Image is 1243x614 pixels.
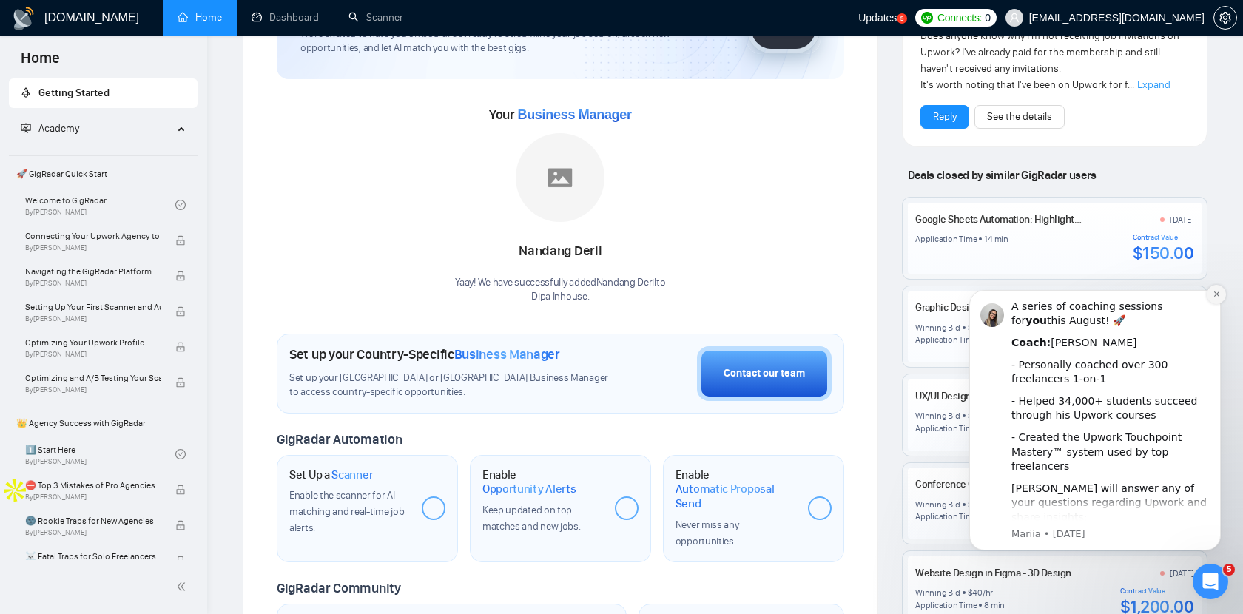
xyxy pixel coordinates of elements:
[21,87,31,98] span: rocket
[697,346,832,401] button: Contact our team
[987,109,1052,125] a: See the details
[176,579,191,594] span: double-left
[1120,587,1194,596] div: Contract Value
[348,11,403,24] a: searchScanner
[974,105,1065,129] button: See the details
[25,350,161,359] span: By [PERSON_NAME]
[25,438,175,470] a: 1️⃣ Start HereBy[PERSON_NAME]
[252,11,319,24] a: dashboardDashboard
[897,13,907,24] a: 5
[985,10,991,26] span: 0
[1223,564,1235,576] span: 5
[915,322,960,334] div: Winning Bid
[482,468,603,496] h1: Enable
[915,390,1051,402] a: UX/UI Designer for SaaS Product
[12,7,36,30] img: logo
[21,123,31,133] span: fund-projection-screen
[9,78,198,108] li: Getting Started
[915,233,977,245] div: Application Time
[25,243,161,252] span: By [PERSON_NAME]
[175,271,186,281] span: lock
[277,431,402,448] span: GigRadar Automation
[968,587,973,598] div: $
[21,122,79,135] span: Academy
[300,27,723,55] span: We're excited to have you on board. Get ready to streamline your job search, unlock new opportuni...
[1133,242,1194,264] div: $150.00
[1213,12,1237,24] a: setting
[972,587,983,598] div: 40
[517,107,631,122] span: Business Manager
[38,122,79,135] span: Academy
[1213,6,1237,30] button: setting
[984,599,1005,611] div: 8 min
[900,16,904,22] text: 5
[915,213,1145,226] a: Google Sheets Automation: Highlight Previous Entries
[277,580,401,596] span: GigRadar Community
[25,371,161,385] span: Optimizing and A/B Testing Your Scanner for Better Results
[25,314,161,323] span: By [PERSON_NAME]
[676,468,796,511] h1: Enable
[289,489,404,534] span: Enable the scanner for AI matching and real-time job alerts.
[1214,12,1236,24] span: setting
[915,510,977,522] div: Application Time
[25,513,161,528] span: 🌚 Rookie Traps for New Agencies
[858,12,897,24] span: Updates
[25,300,161,314] span: Setting Up Your First Scanner and Auto-Bidder
[25,229,161,243] span: Connecting Your Upwork Agency to GigRadar
[1193,564,1228,599] iframe: Intercom live chat
[984,233,1008,245] div: 14 min
[983,587,993,598] div: /hr
[9,47,72,78] span: Home
[455,239,665,264] div: Nandang Deril
[724,365,805,382] div: Contact our team
[25,549,161,564] span: ☠️ Fatal Traps for Solo Freelancers
[1009,13,1020,23] span: user
[933,109,957,125] a: Reply
[25,385,161,394] span: By [PERSON_NAME]
[915,587,960,598] div: Winning Bid
[178,11,222,24] a: homeHome
[289,346,560,362] h1: Set up your Country-Specific
[915,410,960,422] div: Winning Bid
[175,520,186,530] span: lock
[915,599,977,611] div: Application Time
[25,264,161,279] span: Navigating the GigRadar Platform
[1133,233,1194,242] div: Contract Value
[175,235,186,246] span: lock
[25,528,161,537] span: By [PERSON_NAME]
[289,371,615,399] span: Set up your [GEOGRAPHIC_DATA] or [GEOGRAPHIC_DATA] Business Manager to access country-specific op...
[676,519,739,547] span: Never miss any opportunities.
[6,18,44,29] span: Upgrade
[10,159,196,189] span: 🚀 GigRadar Quick Start
[516,133,604,222] img: placeholder.png
[947,268,1243,574] iframe: Intercom notifications message
[331,468,373,482] span: Scanner
[25,189,175,221] a: Welcome to GigRadarBy[PERSON_NAME]
[921,12,933,24] img: upwork-logo.png
[455,290,665,304] p: Dipa Inhouse .
[920,105,969,129] button: Reply
[455,276,665,304] div: Yaay! We have successfully added Nandang Deril to
[454,346,560,362] span: Business Manager
[489,107,632,123] span: Your
[10,408,196,438] span: 👑 Agency Success with GigRadar
[175,556,186,566] span: lock
[175,449,186,459] span: check-circle
[38,87,110,99] span: Getting Started
[902,162,1102,188] span: Deals closed by similar GigRadar users
[175,342,186,352] span: lock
